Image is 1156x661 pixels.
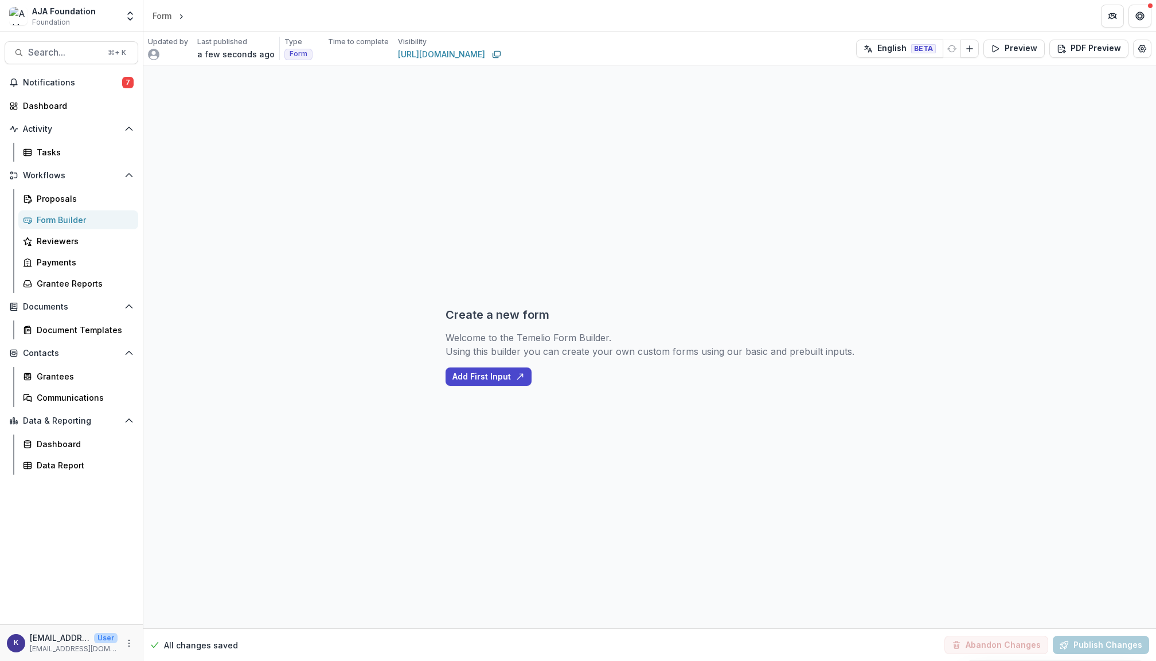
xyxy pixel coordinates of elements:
[5,344,138,362] button: Open Contacts
[148,37,188,47] p: Updated by
[398,48,485,60] a: [URL][DOMAIN_NAME]
[94,633,118,643] p: User
[18,210,138,229] a: Form Builder
[1133,40,1151,58] button: Edit Form Settings
[148,7,176,24] a: Form
[197,48,275,60] p: a few seconds ago
[944,636,1048,654] button: Abandon Changes
[37,370,129,382] div: Grantees
[148,49,159,60] svg: avatar
[37,193,129,205] div: Proposals
[446,331,854,345] p: Welcome to the Temelio Form Builder.
[23,302,120,312] span: Documents
[5,73,138,92] button: Notifications7
[943,40,961,58] button: Refresh Translation
[5,412,138,430] button: Open Data & Reporting
[446,345,854,358] p: Using this builder you can create your own custom forms using our basic and prebuilt inputs.
[1049,40,1128,58] button: PDF Preview
[37,235,129,247] div: Reviewers
[398,37,427,47] p: Visibility
[5,41,138,64] button: Search...
[14,639,18,647] div: kjarrett@ajafoundation.org
[23,100,129,112] div: Dashboard
[18,253,138,272] a: Payments
[122,636,136,650] button: More
[37,146,129,158] div: Tasks
[23,171,120,181] span: Workflows
[32,5,96,17] div: AJA Foundation
[490,48,503,61] button: Copy link
[37,214,129,226] div: Form Builder
[284,37,302,47] p: Type
[18,435,138,453] a: Dashboard
[30,644,118,654] p: [EMAIL_ADDRESS][DOMAIN_NAME]
[1128,5,1151,28] button: Get Help
[18,456,138,475] a: Data Report
[5,166,138,185] button: Open Workflows
[856,40,943,58] button: English BETA
[32,17,70,28] span: Foundation
[290,50,307,58] span: Form
[197,37,247,47] p: Last published
[960,40,979,58] button: Add Language
[1101,5,1124,28] button: Partners
[983,40,1045,58] button: Preview
[5,120,138,138] button: Open Activity
[148,7,235,24] nav: breadcrumb
[23,78,122,88] span: Notifications
[18,388,138,407] a: Communications
[18,143,138,162] a: Tasks
[328,37,389,47] p: Time to complete
[18,320,138,339] a: Document Templates
[18,189,138,208] a: Proposals
[122,77,134,88] span: 7
[18,367,138,386] a: Grantees
[164,639,238,651] p: All changes saved
[37,277,129,290] div: Grantee Reports
[9,7,28,25] img: AJA Foundation
[18,274,138,293] a: Grantee Reports
[30,632,89,644] p: [EMAIL_ADDRESS][DOMAIN_NAME]
[446,367,532,386] button: Add First Input
[37,392,129,404] div: Communications
[37,459,129,471] div: Data Report
[37,256,129,268] div: Payments
[23,349,120,358] span: Contacts
[18,232,138,251] a: Reviewers
[5,298,138,316] button: Open Documents
[106,46,128,59] div: ⌘ + K
[446,308,549,322] h3: Create a new form
[37,438,129,450] div: Dashboard
[5,96,138,115] a: Dashboard
[153,10,171,22] div: Form
[1053,636,1149,654] button: Publish Changes
[37,324,129,336] div: Document Templates
[23,124,120,134] span: Activity
[122,5,138,28] button: Open entity switcher
[28,47,101,58] span: Search...
[23,416,120,426] span: Data & Reporting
